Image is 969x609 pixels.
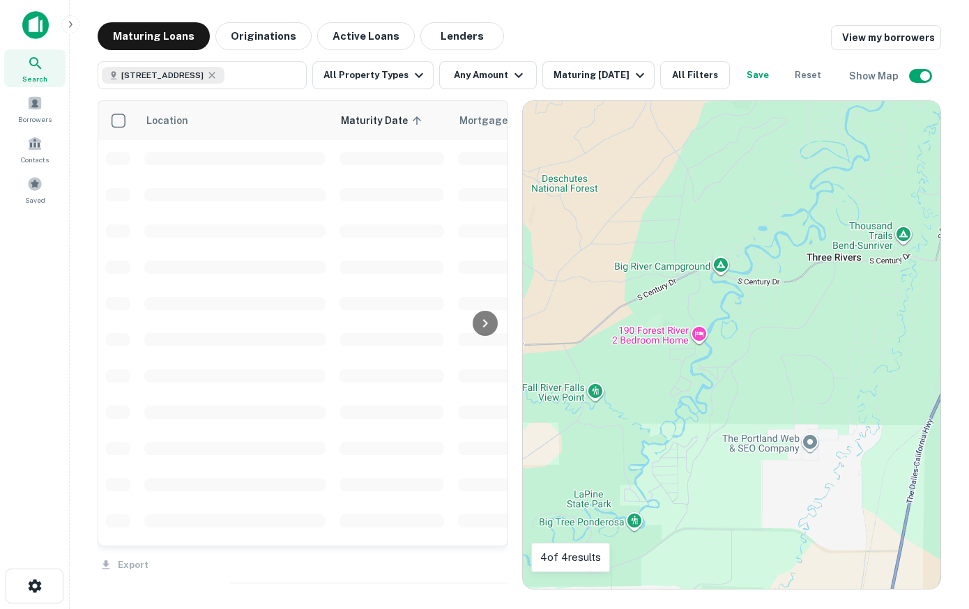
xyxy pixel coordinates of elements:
[341,112,426,129] span: Maturity Date
[542,61,655,89] button: Maturing [DATE]
[22,11,49,39] img: capitalize-icon.png
[121,69,204,82] span: [STREET_ADDRESS]
[831,25,941,50] a: View my borrowers
[4,49,66,87] a: Search
[451,101,604,140] th: Mortgage Amount
[98,22,210,50] button: Maturing Loans
[439,61,537,89] button: Any Amount
[215,22,312,50] button: Originations
[899,498,969,564] iframe: Chat Widget
[22,73,47,84] span: Search
[312,61,434,89] button: All Property Types
[554,67,648,84] div: Maturing [DATE]
[786,61,830,89] button: Reset
[25,194,45,206] span: Saved
[18,114,52,125] span: Borrowers
[4,171,66,208] a: Saved
[420,22,504,50] button: Lenders
[849,68,901,84] h6: Show Map
[4,130,66,168] a: Contacts
[146,112,188,129] span: Location
[4,90,66,128] a: Borrowers
[523,101,940,589] div: 0 0
[735,61,780,89] button: Save your search to get updates of matches that match your search criteria.
[333,101,451,140] th: Maturity Date
[660,61,730,89] button: All Filters
[317,22,415,50] button: Active Loans
[21,154,49,165] span: Contacts
[540,549,601,566] p: 4 of 4 results
[459,112,565,129] span: Mortgage Amount
[137,101,333,140] th: Location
